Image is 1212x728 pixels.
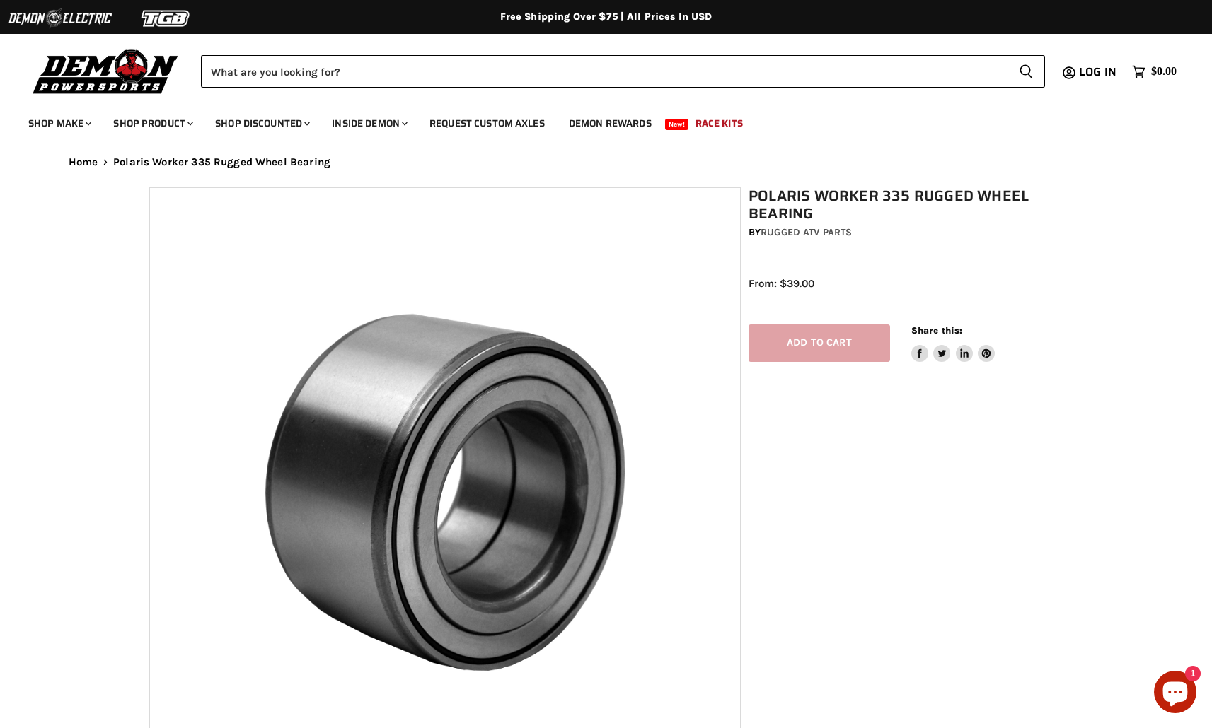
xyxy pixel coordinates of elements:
span: Share this: [911,325,962,336]
div: Free Shipping Over $75 | All Prices In USD [40,11,1172,23]
a: $0.00 [1125,61,1184,82]
a: Race Kits [685,109,754,138]
h1: Polaris Worker 335 Rugged Wheel Bearing [749,187,1071,223]
a: Demon Rewards [558,109,662,138]
input: Search [201,55,1008,88]
aside: Share this: [911,324,995,362]
span: $0.00 [1151,65,1177,78]
a: Rugged ATV Parts [761,226,852,238]
span: New! [665,119,689,130]
a: Shop Discounted [204,109,318,138]
img: Demon Powersports [28,46,183,96]
a: Home [69,156,98,168]
span: From: $39.00 [749,277,814,290]
img: Demon Electric Logo 2 [7,5,113,32]
a: Request Custom Axles [419,109,555,138]
span: Log in [1079,63,1116,81]
span: Polaris Worker 335 Rugged Wheel Bearing [113,156,330,168]
a: Shop Make [18,109,100,138]
button: Search [1008,55,1045,88]
nav: Breadcrumbs [40,156,1172,168]
ul: Main menu [18,103,1173,138]
a: Inside Demon [321,109,416,138]
div: by [749,225,1071,240]
a: Log in [1073,66,1125,78]
inbox-online-store-chat: Shopify online store chat [1150,671,1201,717]
form: Product [201,55,1045,88]
img: TGB Logo 2 [113,5,219,32]
a: Shop Product [103,109,202,138]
